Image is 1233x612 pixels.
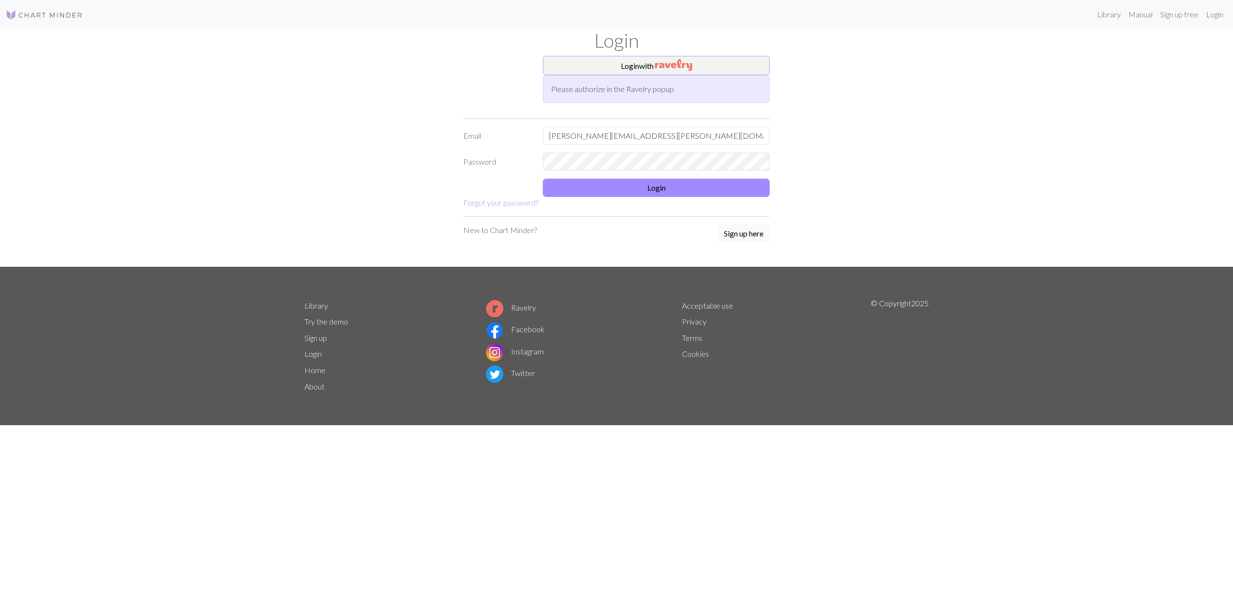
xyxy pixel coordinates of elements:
img: Logo [6,9,83,21]
p: © Copyright 2025 [871,298,929,395]
label: Email [458,127,537,145]
a: Facebook [486,325,545,334]
div: Please authorize in the Ravelry popup [543,75,770,103]
img: Ravelry [655,59,692,71]
button: Login [543,179,770,197]
a: Privacy [682,317,707,326]
a: Library [304,301,328,310]
button: Sign up here [718,224,770,243]
a: Try the demo [304,317,348,326]
a: Manual [1125,5,1156,24]
label: Password [458,153,537,171]
a: Login [1202,5,1227,24]
a: Sign up free [1156,5,1202,24]
a: Acceptable use [682,301,733,310]
p: New to Chart Minder? [463,224,537,236]
a: Cookies [682,349,709,358]
a: Ravelry [486,303,536,312]
img: Instagram logo [486,344,503,361]
a: Library [1093,5,1125,24]
img: Twitter logo [486,365,503,383]
h1: Login [299,29,934,52]
a: Twitter [486,368,535,378]
a: Sign up here [718,224,770,244]
a: Forgot your password? [463,198,538,207]
img: Facebook logo [486,322,503,339]
a: About [304,382,325,391]
img: Ravelry logo [486,300,503,317]
button: Loginwith [543,56,770,75]
a: Terms [682,333,702,342]
a: Sign up [304,333,327,342]
a: Home [304,365,326,375]
a: Login [304,349,322,358]
a: Instagram [486,347,544,356]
